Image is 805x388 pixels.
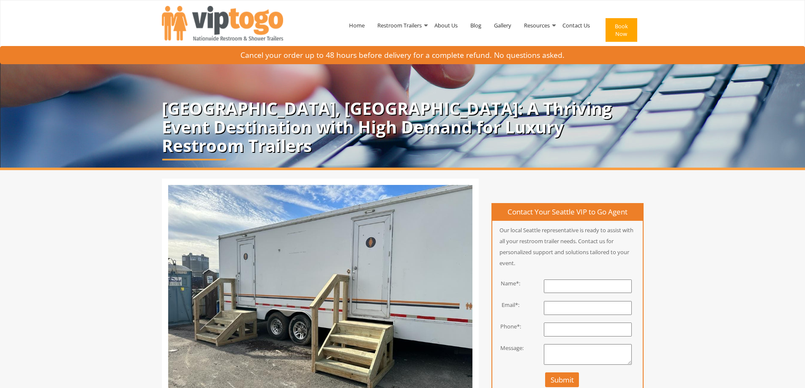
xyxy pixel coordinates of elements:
[162,6,283,41] img: VIPTOGO
[492,225,643,269] p: Our local Seattle representative is ready to assist with all your restroom trailer needs. Contact...
[486,301,527,309] div: Email*:
[464,3,488,47] a: Blog
[428,3,464,47] a: About Us
[492,204,643,221] h4: Contact Your Seattle VIP to Go Agent
[486,279,527,288] div: Name*:
[606,18,637,42] button: Book Now
[371,3,428,47] a: Restroom Trailers
[162,99,644,155] p: [GEOGRAPHIC_DATA], [GEOGRAPHIC_DATA]: A Thriving Event Destination with High Demand for Luxury Re...
[545,372,579,387] button: Submit
[343,3,371,47] a: Home
[486,323,527,331] div: Phone*:
[556,3,596,47] a: Contact Us
[596,3,644,60] a: Book Now
[771,354,805,388] button: Live Chat
[488,3,518,47] a: Gallery
[518,3,556,47] a: Resources
[486,344,527,352] div: Message:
